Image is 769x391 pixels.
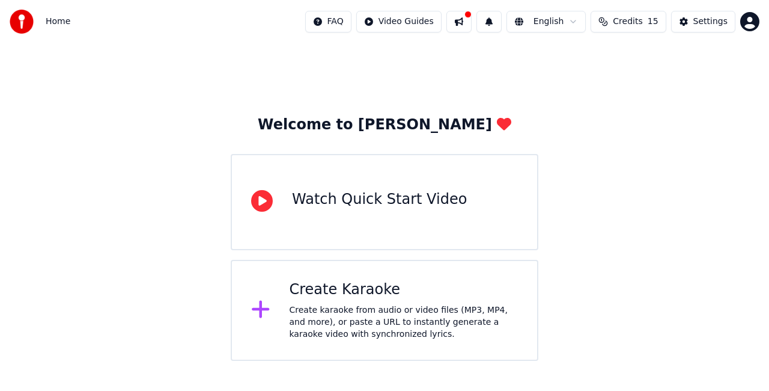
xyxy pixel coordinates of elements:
[648,16,658,28] span: 15
[258,115,511,135] div: Welcome to [PERSON_NAME]
[613,16,642,28] span: Credits
[290,304,518,340] div: Create karaoke from audio or video files (MP3, MP4, and more), or paste a URL to instantly genera...
[46,16,70,28] span: Home
[356,11,442,32] button: Video Guides
[693,16,728,28] div: Settings
[46,16,70,28] nav: breadcrumb
[671,11,735,32] button: Settings
[591,11,666,32] button: Credits15
[305,11,351,32] button: FAQ
[290,280,518,300] div: Create Karaoke
[10,10,34,34] img: youka
[292,190,467,209] div: Watch Quick Start Video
